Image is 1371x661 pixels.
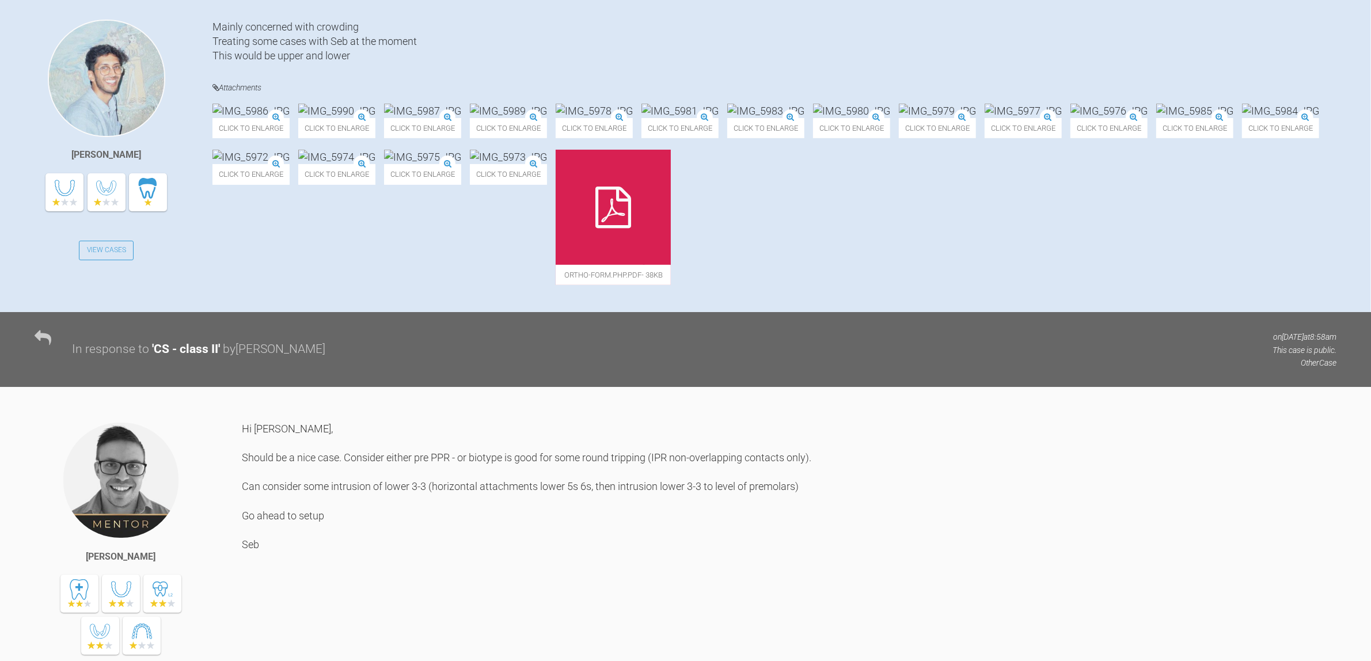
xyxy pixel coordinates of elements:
img: IMG_5990.JPG [298,104,375,118]
img: IMG_5989.JPG [470,104,547,118]
img: IMG_5985.JPG [1156,104,1233,118]
div: Mainly concerned with crowding Treating some cases with Seb at the moment This would be upper and... [212,20,1336,63]
span: Click to enlarge [985,118,1062,138]
span: ortho-form.php.pdf - 38KB [556,265,671,285]
img: IMG_5975.JPG [384,150,461,164]
img: IMG_5984.JPG [1242,104,1319,118]
span: Click to enlarge [384,118,461,138]
img: IMG_5973.JPG [470,150,547,164]
span: Click to enlarge [813,118,890,138]
img: IMG_5976.JPG [1070,104,1148,118]
img: Sebastian Wilkins [62,421,180,539]
div: In response to [72,340,149,359]
span: Click to enlarge [1070,118,1148,138]
img: IMG_5974.JPG [298,150,375,164]
img: IMG_5977.JPG [985,104,1062,118]
div: ' CS - class II ' [152,340,220,359]
div: [PERSON_NAME] [86,549,156,564]
span: Click to enlarge [727,118,804,138]
h4: Attachments [212,81,1336,95]
span: Click to enlarge [298,118,375,138]
span: Click to enlarge [470,118,547,138]
img: IMG_5980.JPG [813,104,890,118]
span: Click to enlarge [556,118,633,138]
img: IMG_5987.JPG [384,104,461,118]
span: Click to enlarge [1156,118,1233,138]
span: Click to enlarge [1242,118,1319,138]
span: Click to enlarge [212,118,290,138]
span: Click to enlarge [641,118,719,138]
p: on [DATE] at 8:58am [1273,330,1336,343]
img: IMG_5978.JPG [556,104,633,118]
img: IMG_5979.JPG [899,104,976,118]
img: IMG_5981.JPG [641,104,719,118]
a: View Cases [79,241,134,260]
span: Click to enlarge [899,118,976,138]
span: Click to enlarge [298,164,375,184]
img: Sai Mehta [48,20,165,137]
span: Click to enlarge [212,164,290,184]
img: IMG_5972.JPG [212,150,290,164]
span: Click to enlarge [384,164,461,184]
p: This case is public. [1273,344,1336,356]
p: Other Case [1273,356,1336,369]
div: [PERSON_NAME] [71,147,141,162]
div: by [PERSON_NAME] [223,340,325,359]
span: Click to enlarge [470,164,547,184]
img: IMG_5983.JPG [727,104,804,118]
img: IMG_5986.JPG [212,104,290,118]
